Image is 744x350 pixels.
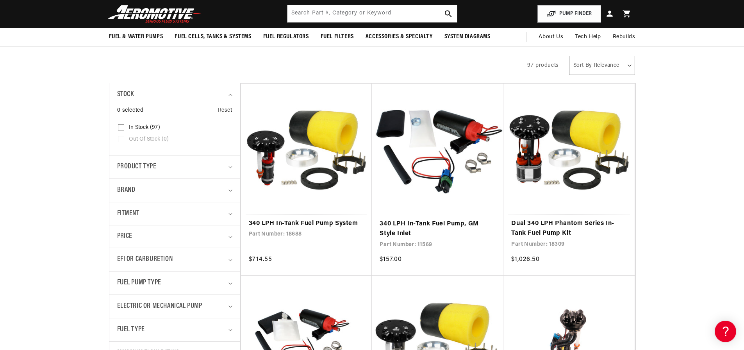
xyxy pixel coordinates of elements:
[107,225,150,232] a: POWERED BY ENCHANT
[8,99,148,111] a: EFI Regulators
[575,33,601,41] span: Tech Help
[321,33,354,41] span: Fuel Filters
[117,324,145,336] span: Fuel Type
[8,66,148,79] a: Getting Started
[8,54,148,62] div: General
[444,33,491,41] span: System Diagrams
[257,28,315,46] summary: Fuel Regulators
[8,123,148,135] a: Carbureted Regulators
[175,33,251,41] span: Fuel Cells, Tanks & Systems
[607,28,641,46] summary: Rebuilds
[117,295,232,318] summary: Electric or Mechanical Pump (0 selected)
[8,135,148,147] a: EFI Fuel Pumps
[249,219,364,229] a: 340 LPH In-Tank Fuel Pump System
[117,155,232,179] summary: Product type (0 selected)
[8,86,148,94] div: Frequently Asked Questions
[129,136,169,143] span: Out of stock (0)
[117,318,232,341] summary: Fuel Type (0 selected)
[117,301,202,312] span: Electric or Mechanical Pump
[440,5,457,22] button: search button
[8,209,148,223] button: Contact Us
[315,28,360,46] summary: Fuel Filters
[103,28,169,46] summary: Fuel & Water Pumps
[218,106,232,115] a: Reset
[613,33,635,41] span: Rebuilds
[117,83,232,106] summary: Stock (0 selected)
[117,202,232,225] summary: Fitment (0 selected)
[539,34,563,40] span: About Us
[117,179,232,202] summary: Brand (0 selected)
[8,160,148,172] a: Brushless Fuel Pumps
[8,111,148,123] a: Carbureted Fuel Pumps
[117,89,134,100] span: Stock
[117,185,136,196] span: Brand
[117,225,232,248] summary: Price
[439,28,496,46] summary: System Diagrams
[366,33,433,41] span: Accessories & Specialty
[117,254,173,265] span: EFI or Carburetion
[511,219,627,239] a: Dual 340 LPH Phantom Series In-Tank Fuel Pump Kit
[287,5,457,22] input: Search by Part Number, Category or Keyword
[117,161,157,173] span: Product type
[117,208,139,220] span: Fitment
[117,231,132,242] span: Price
[117,277,161,289] span: Fuel Pump Type
[8,147,148,159] a: 340 Stealth Fuel Pumps
[129,124,160,131] span: In stock (97)
[106,5,203,23] img: Aeromotive
[117,106,144,115] span: 0 selected
[360,28,439,46] summary: Accessories & Specialty
[569,28,607,46] summary: Tech Help
[537,5,601,23] button: PUMP FINDER
[533,28,569,46] a: About Us
[380,219,496,239] a: 340 LPH In-Tank Fuel Pump, GM Style Inlet
[117,248,232,271] summary: EFI or Carburetion (0 selected)
[117,271,232,295] summary: Fuel Pump Type (0 selected)
[263,33,309,41] span: Fuel Regulators
[527,62,559,68] span: 97 products
[169,28,257,46] summary: Fuel Cells, Tanks & Systems
[109,33,163,41] span: Fuel & Water Pumps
